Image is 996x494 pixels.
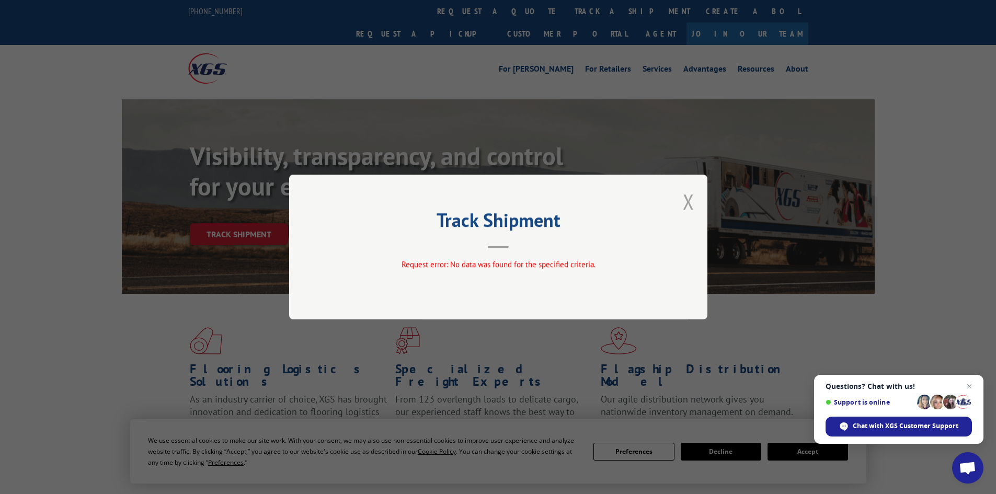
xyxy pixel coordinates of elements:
[963,380,976,393] span: Close chat
[952,452,983,484] div: Open chat
[341,213,655,233] h2: Track Shipment
[853,421,958,431] span: Chat with XGS Customer Support
[683,188,694,215] button: Close modal
[826,398,913,406] span: Support is online
[826,417,972,436] div: Chat with XGS Customer Support
[826,382,972,390] span: Questions? Chat with us!
[401,259,595,269] span: Request error: No data was found for the specified criteria.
